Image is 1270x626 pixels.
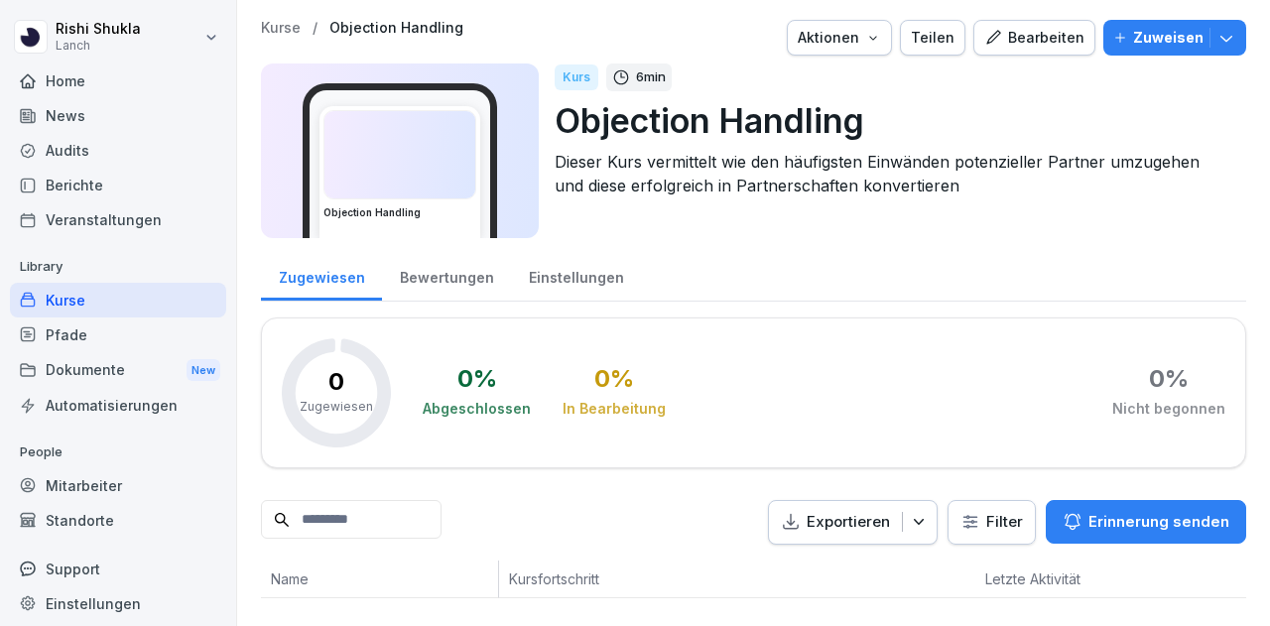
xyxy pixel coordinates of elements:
p: Zuweisen [1133,27,1204,49]
div: 0 % [594,367,634,391]
p: Kursfortschritt [509,568,787,589]
div: 0 % [1149,367,1189,391]
div: Bearbeiten [984,27,1084,49]
p: Letzte Aktivität [985,568,1114,589]
a: Audits [10,133,226,168]
div: Nicht begonnen [1112,399,1225,419]
p: Lanch [56,39,141,53]
a: Einstellungen [10,586,226,621]
a: Mitarbeiter [10,468,226,503]
a: Einstellungen [511,250,641,301]
p: Objection Handling [555,95,1230,146]
p: / [313,20,317,37]
button: Zuweisen [1103,20,1246,56]
a: Bewertungen [382,250,511,301]
a: Home [10,63,226,98]
div: In Bearbeitung [563,399,666,419]
h3: Objection Handling [323,205,476,220]
div: Teilen [911,27,954,49]
div: New [187,359,220,382]
p: Exportieren [807,511,890,534]
button: Erinnerung senden [1046,500,1246,544]
a: DokumenteNew [10,352,226,389]
div: Filter [960,512,1023,532]
button: Exportieren [768,500,938,545]
p: Library [10,251,226,283]
a: Standorte [10,503,226,538]
a: Objection Handling [329,20,463,37]
button: Teilen [900,20,965,56]
p: Rishi Shukla [56,21,141,38]
p: Zugewiesen [300,398,373,416]
div: Support [10,552,226,586]
a: Kurse [10,283,226,317]
a: Kurse [261,20,301,37]
p: Erinnerung senden [1088,511,1229,533]
p: Dieser Kurs vermittelt wie den häufigsten Einwänden potenzieller Partner umzugehen und diese erfo... [555,150,1230,197]
p: People [10,437,226,468]
button: Bearbeiten [973,20,1095,56]
div: 0 % [457,367,497,391]
div: Aktionen [798,27,881,49]
div: Dokumente [10,352,226,389]
p: Name [271,568,488,589]
div: Kurs [555,64,598,90]
a: Zugewiesen [261,250,382,301]
a: Pfade [10,317,226,352]
p: 0 [328,370,344,394]
div: Abgeschlossen [423,399,531,419]
button: Filter [949,501,1035,544]
a: Veranstaltungen [10,202,226,237]
a: Automatisierungen [10,388,226,423]
p: 6 min [636,67,666,87]
a: Berichte [10,168,226,202]
button: Aktionen [787,20,892,56]
a: News [10,98,226,133]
